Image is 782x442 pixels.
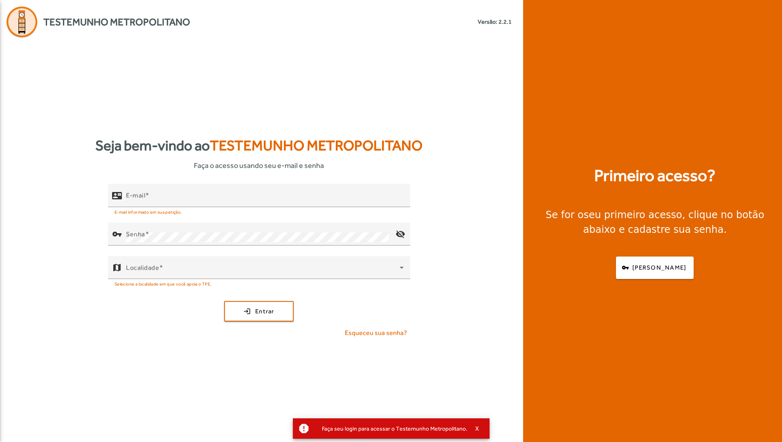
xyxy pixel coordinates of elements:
[115,207,182,216] mat-hint: E-mail informado em sua petição.
[533,208,777,237] div: Se for o , clique no botão abaixo e cadastre sua senha.
[616,257,694,279] button: [PERSON_NAME]
[632,263,686,272] span: [PERSON_NAME]
[112,229,122,239] mat-icon: vpn_key
[194,160,324,171] span: Faça o acesso usando seu e-mail e senha
[7,7,37,37] img: Logo Agenda
[467,425,488,432] button: X
[475,425,479,432] span: X
[126,191,145,199] mat-label: E-mail
[112,263,122,272] mat-icon: map
[315,423,467,434] div: Faça seu login para acessar o Testemunho Metropolitano.
[126,230,145,238] mat-label: Senha
[255,307,274,316] span: Entrar
[112,190,122,200] mat-icon: contact_mail
[224,301,294,321] button: Entrar
[298,422,310,435] mat-icon: report
[345,328,407,338] span: Esqueceu sua senha?
[115,279,212,288] mat-hint: Selecione a localidade em que você apoia o TPE.
[584,209,682,221] strong: seu primeiro acesso
[43,15,190,29] span: Testemunho Metropolitano
[126,263,159,271] mat-label: Localidade
[95,135,422,156] strong: Seja bem-vindo ao
[478,18,512,26] small: Versão: 2.2.1
[594,163,715,188] strong: Primeiro acesso?
[210,137,422,154] span: Testemunho Metropolitano
[391,224,410,244] mat-icon: visibility_off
